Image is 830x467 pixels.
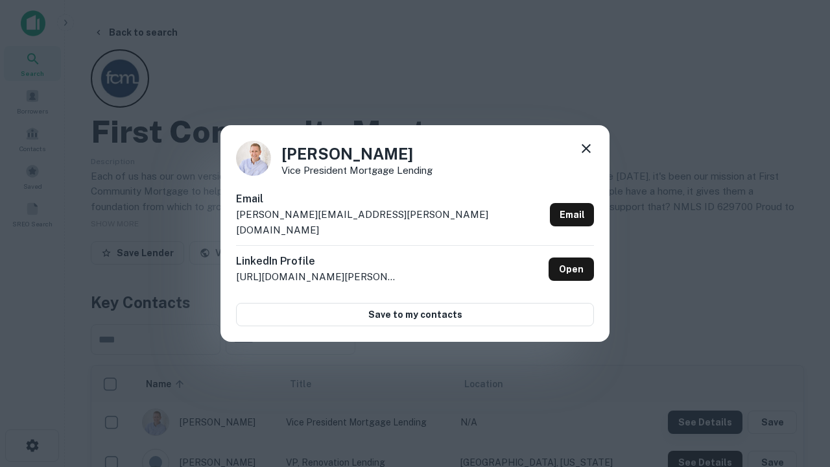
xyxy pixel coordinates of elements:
a: Email [550,203,594,226]
h6: Email [236,191,545,207]
button: Save to my contacts [236,303,594,326]
a: Open [549,257,594,281]
iframe: Chat Widget [765,322,830,384]
h4: [PERSON_NAME] [281,142,433,165]
p: Vice President Mortgage Lending [281,165,433,175]
h6: LinkedIn Profile [236,254,398,269]
img: 1520878720083 [236,141,271,176]
p: [URL][DOMAIN_NAME][PERSON_NAME] [236,269,398,285]
p: [PERSON_NAME][EMAIL_ADDRESS][PERSON_NAME][DOMAIN_NAME] [236,207,545,237]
